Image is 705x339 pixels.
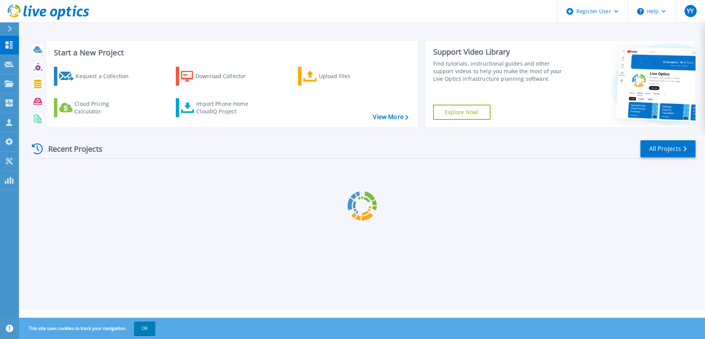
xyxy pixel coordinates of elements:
[433,105,491,120] a: Explore Now!
[76,69,136,84] div: Request a Collection
[298,67,383,86] a: Upload Files
[54,98,139,117] a: Cloud Pricing Calculator
[433,47,571,57] div: Support Video Library
[29,140,113,158] div: Recent Projects
[196,69,256,84] div: Download Collector
[74,100,135,115] div: Cloud Pricing Calculator
[319,69,380,84] div: Upload Files
[373,113,408,121] a: View More
[134,322,155,335] button: OK
[640,140,696,157] a: All Projects
[687,8,694,14] span: YY
[21,322,155,335] span: This site uses cookies to track your navigation.
[196,100,256,115] div: Import Phone Home CloudIQ Project
[54,49,408,57] h3: Start a New Project
[54,67,139,86] a: Request a Collection
[433,60,571,83] div: Find tutorials, instructional guides and other support videos to help you make the most of your L...
[176,67,260,86] a: Download Collector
